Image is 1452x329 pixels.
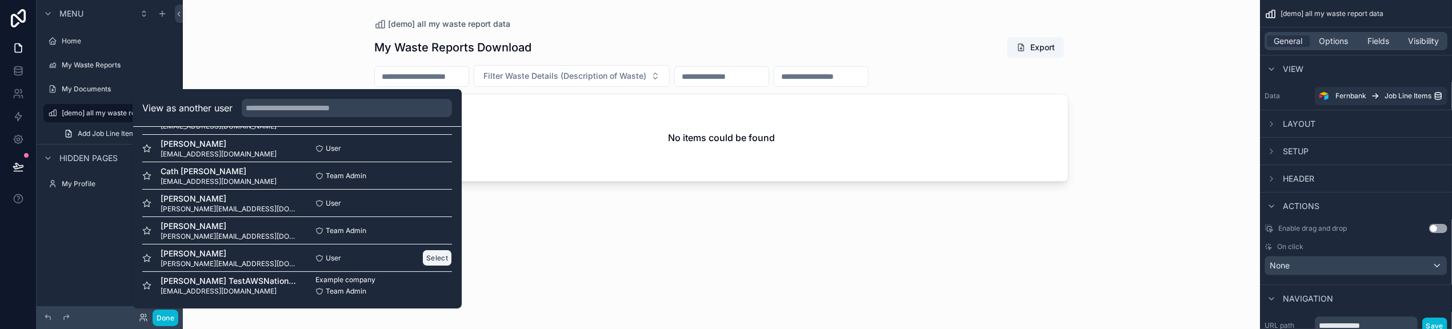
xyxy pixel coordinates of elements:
[1335,91,1366,101] span: Fernbank
[62,61,174,70] label: My Waste Reports
[1274,35,1303,47] span: General
[1385,91,1431,101] span: Job Line Items
[161,248,297,259] span: [PERSON_NAME]
[1283,146,1309,157] span: Setup
[161,138,277,150] span: [PERSON_NAME]
[59,153,118,164] span: Hidden pages
[1265,91,1310,101] label: Data
[78,129,135,138] span: Add Job Line Item
[326,226,366,235] span: Team Admin
[1315,87,1447,105] a: FernbankJob Line Items
[1270,260,1290,271] span: None
[43,56,176,74] a: My Waste Reports
[161,177,277,186] span: [EMAIL_ADDRESS][DOMAIN_NAME]
[161,193,297,204] span: [PERSON_NAME]
[1368,35,1390,47] span: Fields
[62,179,174,188] label: My Profile
[161,150,277,159] span: [EMAIL_ADDRESS][DOMAIN_NAME]
[153,310,178,326] button: Done
[57,125,176,143] a: Add Job Line Item
[326,254,341,263] span: User
[43,104,176,122] a: [demo] all my waste report data
[1319,91,1329,101] img: Airtable Logo
[1283,293,1333,304] span: Navigation
[315,275,375,284] span: Example company
[1283,200,1319,212] span: Actions
[326,199,341,208] span: User
[161,259,297,268] span: [PERSON_NAME][EMAIL_ADDRESS][DOMAIN_NAME]
[161,287,297,296] span: [EMAIL_ADDRESS][DOMAIN_NAME]
[1283,173,1314,184] span: Header
[59,8,83,19] span: Menu
[1283,63,1303,75] span: View
[1281,9,1383,18] span: [demo] all my waste report data
[1277,242,1303,251] span: On click
[62,109,169,118] label: [demo] all my waste report data
[161,232,297,241] span: [PERSON_NAME][EMAIL_ADDRESS][DOMAIN_NAME]
[1265,256,1447,275] button: None
[161,275,297,287] span: [PERSON_NAME] TestAWSNationwide
[326,171,366,180] span: Team Admin
[62,37,174,46] label: Home
[1319,35,1348,47] span: Options
[422,250,452,266] button: Select
[43,175,176,193] a: My Profile
[1409,35,1439,47] span: Visibility
[326,287,366,296] span: Team Admin
[161,204,297,214] span: [PERSON_NAME][EMAIL_ADDRESS][DOMAIN_NAME]
[161,166,277,177] span: Cath [PERSON_NAME]
[1278,224,1347,233] span: Enable drag and drop
[142,101,233,115] h2: View as another user
[1283,118,1315,130] span: Layout
[43,32,176,50] a: Home
[326,144,341,153] span: User
[161,220,297,232] span: [PERSON_NAME]
[62,85,174,94] label: My Documents
[43,80,176,98] a: My Documents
